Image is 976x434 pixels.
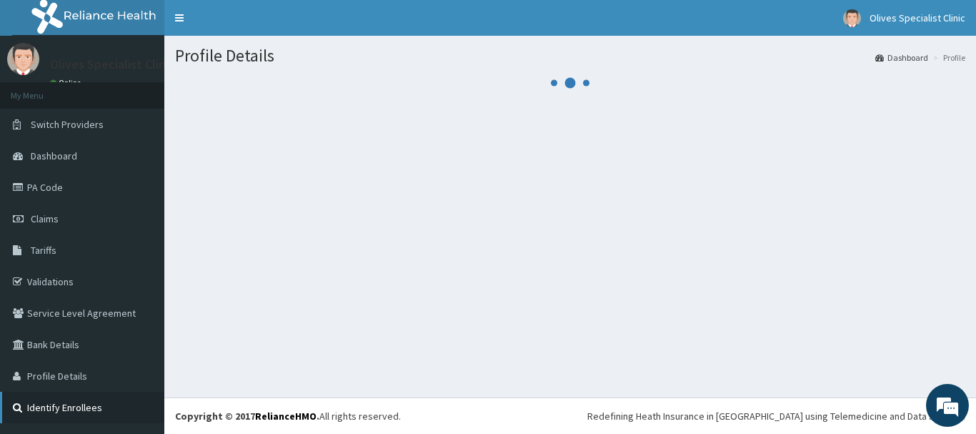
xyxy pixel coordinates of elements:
span: Olives Specialist Clinic [870,11,965,24]
h1: Profile Details [175,46,965,65]
li: Profile [930,51,965,64]
img: User Image [843,9,861,27]
div: Chat with us now [74,80,240,99]
span: Dashboard [31,149,77,162]
span: Tariffs [31,244,56,257]
a: Online [50,78,84,88]
img: User Image [7,43,39,75]
div: Redefining Heath Insurance in [GEOGRAPHIC_DATA] using Telemedicine and Data Science! [587,409,965,423]
span: Claims [31,212,59,225]
a: Dashboard [875,51,928,64]
span: We're online! [83,127,197,272]
a: RelianceHMO [255,410,317,423]
span: Switch Providers [31,118,104,131]
svg: audio-loading [549,61,592,104]
p: Olives Specialist Clinic [50,58,175,71]
div: Minimize live chat window [234,7,269,41]
footer: All rights reserved. [164,398,976,434]
img: d_794563401_company_1708531726252_794563401 [26,71,58,107]
textarea: Type your message and hit 'Enter' [7,285,272,335]
strong: Copyright © 2017 . [175,410,319,423]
